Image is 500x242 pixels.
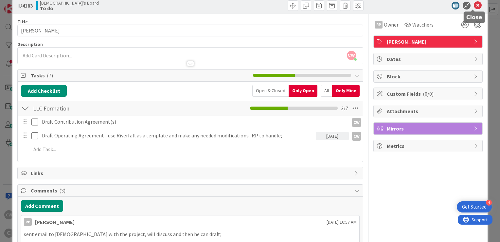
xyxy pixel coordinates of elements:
[387,38,471,46] span: [PERSON_NAME]
[332,85,360,97] div: Only Mine
[316,132,349,140] div: [DATE]
[22,2,33,9] b: 4183
[14,1,30,9] span: Support
[486,200,492,206] div: 4
[59,187,65,194] span: ( 3 )
[327,219,357,226] span: [DATE] 10:57 AM
[347,51,356,60] span: CW
[21,85,67,97] button: Add Checklist
[42,118,346,126] p: Draft Contribution Agreement(s)
[412,21,434,29] span: Watchers
[384,21,399,29] span: Owner
[17,25,363,36] input: type card name here...
[31,169,351,177] span: Links
[35,218,75,226] div: [PERSON_NAME]
[457,201,492,212] div: Open Get Started checklist, remaining modules: 4
[24,218,32,226] div: RP
[17,2,33,10] span: ID
[423,91,434,97] span: ( 0/0 )
[321,85,332,97] div: All
[375,21,383,29] div: RP
[31,102,178,114] input: Add Checklist...
[387,107,471,115] span: Attachments
[40,0,99,6] span: [DEMOGRAPHIC_DATA]'s Board
[352,118,361,127] div: CW
[21,200,63,212] button: Add Comment
[289,85,317,97] div: Only Open
[387,55,471,63] span: Dates
[387,72,471,80] span: Block
[252,85,289,97] div: Open & Closed
[31,71,250,79] span: Tasks
[352,132,361,141] div: CW
[387,90,471,98] span: Custom Fields
[47,72,53,79] span: ( 7 )
[466,14,482,20] h5: Close
[40,6,99,11] b: To do
[387,125,471,132] span: Mirrors
[462,204,487,210] div: Get Started
[341,104,348,112] span: 3 / 7
[387,142,471,150] span: Metrics
[24,231,357,238] p: sent email to [DEMOGRAPHIC_DATA] with the project, will discuss and then he can draft;
[31,187,351,194] span: Comments
[17,19,28,25] label: Title
[17,41,43,47] span: Description
[42,132,313,139] p: Draft Operating Agreement--use Riverfall as a template and make any needed modifications...RP to ...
